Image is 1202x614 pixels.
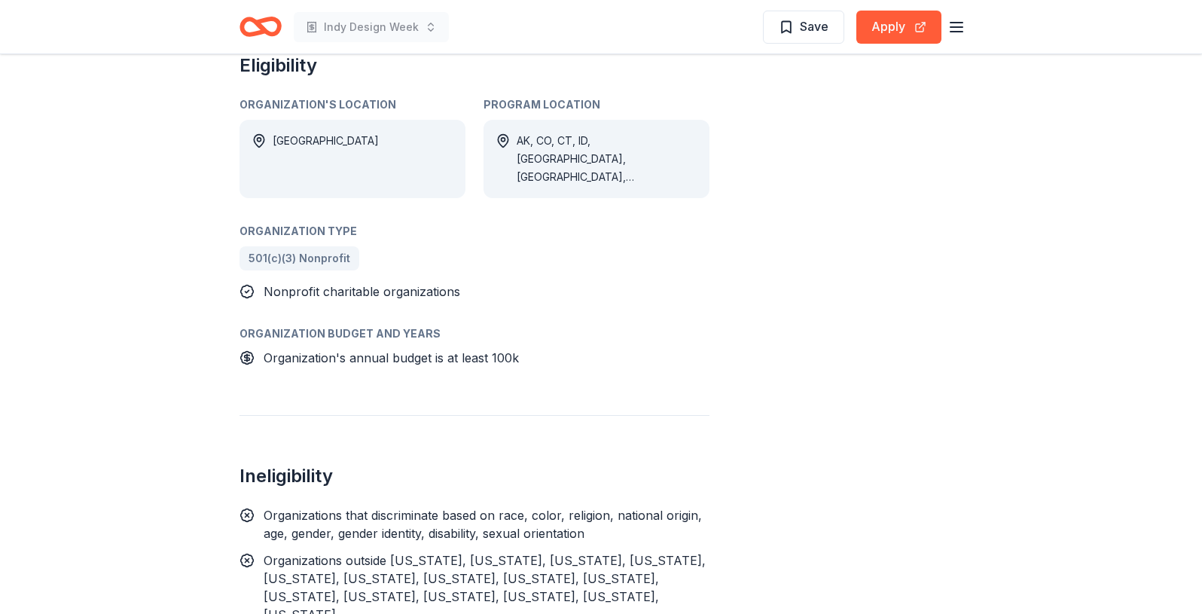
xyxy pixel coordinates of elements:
[239,464,709,488] h2: Ineligibility
[239,325,709,343] div: Organization Budget And Years
[239,9,282,44] a: Home
[294,12,449,42] button: Indy Design Week
[239,53,709,78] h2: Eligibility
[763,11,844,44] button: Save
[264,350,519,365] span: Organization's annual budget is at least 100k
[249,249,350,267] span: 501(c)(3) Nonprofit
[856,11,941,44] button: Apply
[517,132,697,186] div: AK, CO, CT, ID, [GEOGRAPHIC_DATA], [GEOGRAPHIC_DATA], [GEOGRAPHIC_DATA], [GEOGRAPHIC_DATA], [GEOG...
[324,18,419,36] span: Indy Design Week
[239,246,359,270] a: 501(c)(3) Nonprofit
[273,132,379,186] div: [GEOGRAPHIC_DATA]
[800,17,828,36] span: Save
[264,284,460,299] span: Nonprofit charitable organizations
[484,96,709,114] div: Program Location
[264,508,702,541] span: Organizations that discriminate based on race, color, religion, national origin, age, gender, gen...
[239,222,709,240] div: Organization Type
[239,96,465,114] div: Organization's Location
